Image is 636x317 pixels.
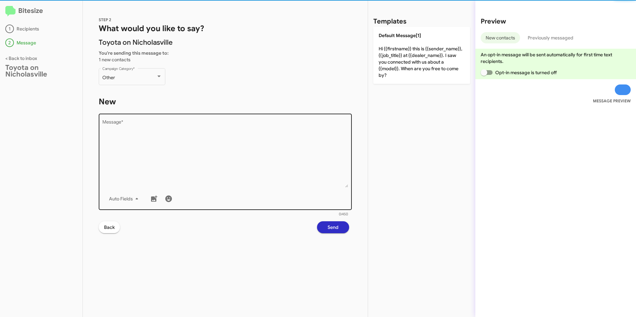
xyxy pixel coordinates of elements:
span: STEP 2 [99,17,111,22]
span: Opt-in message is turned off [495,69,557,77]
button: Previously messaged [523,32,578,43]
span: Other [102,75,115,80]
div: 1 [5,25,14,33]
button: Auto Fields [104,193,146,205]
p: An opt-in message will be sent automatically for first time text recipients. [481,51,631,65]
h2: Preview [481,16,631,27]
p: Hi {{firstname}} this is {{sender_name}}, {{job_title}} at {{dealer_name}}. I saw you connected w... [373,27,470,84]
span: Send [328,221,339,233]
span: Default Message[1] [379,32,421,38]
p: Toyota on Nicholasville [99,39,352,46]
h1: New [99,96,352,107]
div: Recipients [5,25,77,33]
span: 1 new contacts [99,57,131,63]
h2: Bitesize [5,6,77,17]
button: New contacts [481,32,520,43]
h2: Templates [373,16,406,27]
span: New contacts [486,32,515,43]
span: Previously messaged [528,32,573,43]
span: Back [104,221,115,233]
mat-hint: 0/450 [339,212,348,216]
button: Back [99,221,120,233]
small: MESSAGE PREVIEW [593,98,631,104]
span: Auto Fields [109,193,141,205]
button: Send [317,221,349,233]
div: Toyota on Nicholasville [5,64,77,78]
img: logo-minimal.svg [5,6,16,17]
b: You're sending this message to: [99,50,169,56]
a: < Back to inbox [5,55,37,61]
div: 2 [5,38,14,47]
div: Message [5,38,77,47]
h1: What would you like to say? [99,23,352,34]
